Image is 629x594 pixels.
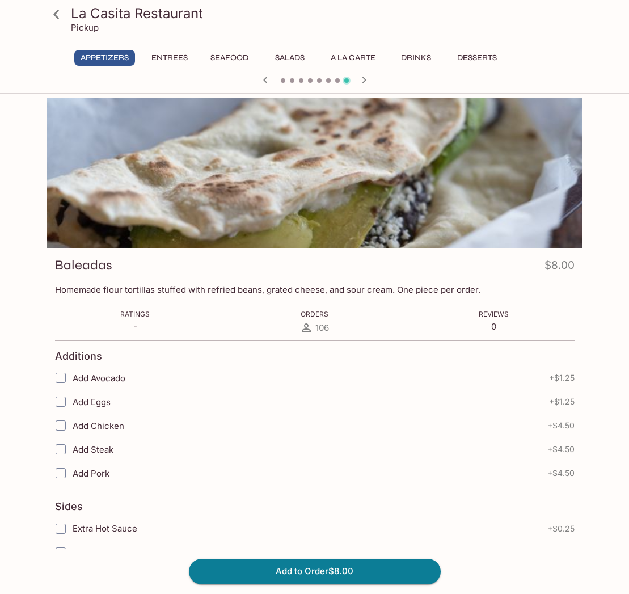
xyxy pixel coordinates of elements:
[301,310,328,318] span: Orders
[547,524,575,533] span: + $0.25
[204,50,255,66] button: Seafood
[549,397,575,406] span: + $1.25
[120,310,150,318] span: Ratings
[547,421,575,430] span: + $4.50
[391,50,442,66] button: Drinks
[55,500,83,513] h4: Sides
[544,256,575,279] h4: $8.00
[144,50,195,66] button: Entrees
[264,50,315,66] button: Salads
[71,5,578,22] h3: La Casita Restaurant
[479,310,509,318] span: Reviews
[73,468,109,479] span: Add Pork
[547,445,575,454] span: + $4.50
[324,50,382,66] button: A la Carte
[73,397,111,407] span: Add Eggs
[189,559,441,584] button: Add to Order$8.00
[479,321,509,332] p: 0
[73,373,125,384] span: Add Avocado
[74,50,135,66] button: Appetizers
[55,350,102,363] h4: Additions
[55,256,112,274] h3: Baleadas
[548,548,575,557] span: + $5.55
[73,547,118,558] span: Guacamole
[73,523,137,534] span: Extra Hot Sauce
[55,284,575,295] p: Homemade flour tortillas stuffed with refried beans, grated cheese, and sour cream. One piece per...
[47,98,582,248] div: Baleadas
[549,373,575,382] span: + $1.25
[71,22,99,33] p: Pickup
[120,321,150,332] p: -
[451,50,503,66] button: Desserts
[73,420,124,431] span: Add Chicken
[315,322,329,333] span: 106
[73,444,113,455] span: Add Steak
[547,469,575,478] span: + $4.50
